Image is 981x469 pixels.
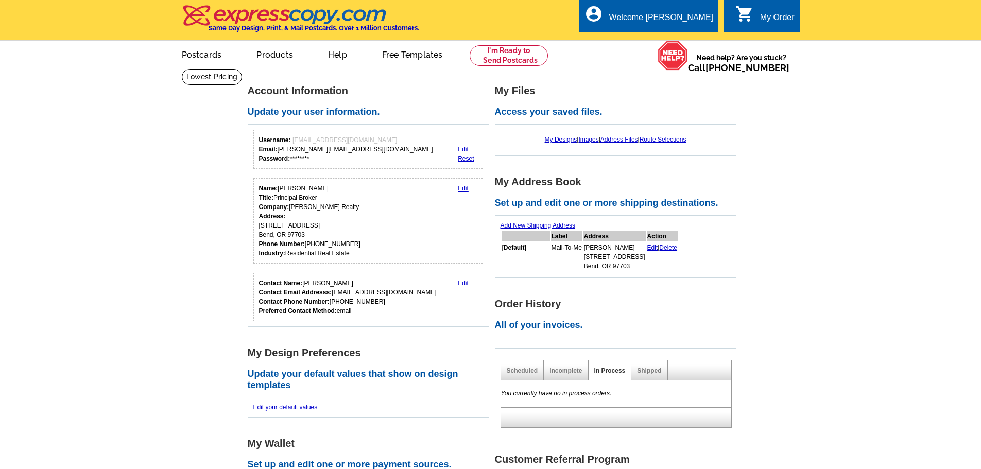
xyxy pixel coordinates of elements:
strong: Company: [259,203,289,211]
a: Delete [659,244,677,251]
strong: Contact Phone Number: [259,298,330,305]
span: Need help? Are you stuck? [688,53,795,73]
strong: Contact Name: [259,280,303,287]
strong: Industry: [259,250,285,257]
a: Edit your default values [253,404,318,411]
a: Products [240,42,309,66]
span: [EMAIL_ADDRESS][DOMAIN_NAME] [292,136,397,144]
a: In Process [594,367,626,374]
strong: Name: [259,185,278,192]
div: Who should we contact regarding order issues? [253,273,484,321]
i: account_circle [584,5,603,23]
a: Help [312,42,364,66]
b: Default [504,244,525,251]
div: [PERSON_NAME] Principal Broker [PERSON_NAME] Realty [STREET_ADDRESS] Bend, OR 97703 [PHONE_NUMBER... [259,184,360,258]
div: Your login information. [253,130,484,169]
h1: Account Information [248,85,495,96]
div: [PERSON_NAME] [EMAIL_ADDRESS][DOMAIN_NAME] [PHONE_NUMBER] email [259,279,437,316]
a: Free Templates [366,42,459,66]
a: Edit [458,146,469,153]
td: | [647,242,678,271]
h2: Update your default values that show on design templates [248,369,495,391]
strong: Title: [259,194,273,201]
div: | | | [501,130,731,149]
strong: Email: [259,146,278,153]
th: Address [583,231,646,241]
h1: Customer Referral Program [495,454,742,465]
h2: Set up and edit one or more shipping destinations. [495,198,742,209]
a: Edit [458,185,469,192]
a: Reset [458,155,474,162]
td: [ ] [502,242,550,271]
a: Edit [458,280,469,287]
div: My Order [760,13,795,27]
strong: Username: [259,136,291,144]
td: [PERSON_NAME] [STREET_ADDRESS] Bend, OR 97703 [583,242,646,271]
td: Mail-To-Me [551,242,582,271]
div: [PERSON_NAME][EMAIL_ADDRESS][DOMAIN_NAME] ******** [259,135,433,163]
img: help [658,41,688,71]
em: You currently have no in process orders. [501,390,612,397]
a: Postcards [165,42,238,66]
strong: Contact Email Addresss: [259,289,332,296]
h1: My Wallet [248,438,495,449]
a: Add New Shipping Address [501,222,575,229]
span: Call [688,62,789,73]
a: shopping_cart My Order [735,11,795,24]
h1: My Design Preferences [248,348,495,358]
a: My Designs [545,136,577,143]
a: Incomplete [549,367,582,374]
div: Your personal details. [253,178,484,264]
h2: Access your saved files. [495,107,742,118]
h1: Order History [495,299,742,309]
a: Images [578,136,598,143]
a: Edit [647,244,658,251]
h2: All of your invoices. [495,320,742,331]
th: Label [551,231,582,241]
strong: Address: [259,213,286,220]
a: Route Selections [640,136,686,143]
a: Address Files [600,136,638,143]
h2: Update your user information. [248,107,495,118]
th: Action [647,231,678,241]
div: Welcome [PERSON_NAME] [609,13,713,27]
a: Same Day Design, Print, & Mail Postcards. Over 1 Million Customers. [182,12,419,32]
h1: My Address Book [495,177,742,187]
strong: Preferred Contact Method: [259,307,337,315]
strong: Password: [259,155,290,162]
a: [PHONE_NUMBER] [705,62,789,73]
h1: My Files [495,85,742,96]
a: Shipped [637,367,661,374]
strong: Phone Number: [259,240,305,248]
i: shopping_cart [735,5,754,23]
h4: Same Day Design, Print, & Mail Postcards. Over 1 Million Customers. [209,24,419,32]
a: Scheduled [507,367,538,374]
